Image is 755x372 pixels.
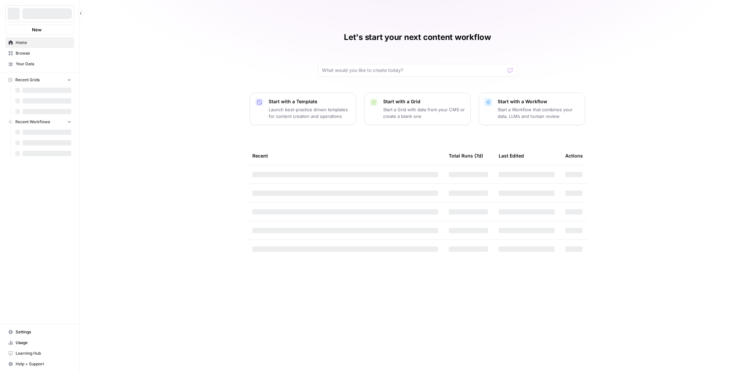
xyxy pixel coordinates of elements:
div: Total Runs (7d) [449,147,483,165]
h1: Let's start your next content workflow [344,32,491,43]
button: Start with a GridStart a Grid with data from your CMS or create a blank one [364,93,471,125]
div: Last Edited [499,147,524,165]
a: Usage [5,337,74,348]
p: Start a Workflow that combines your data, LLMs and human review [498,106,580,120]
p: Start a Grid with data from your CMS or create a blank one [383,106,465,120]
button: New [5,25,74,35]
span: Home [16,40,71,46]
div: Actions [565,147,583,165]
a: Learning Hub [5,348,74,359]
p: Start with a Template [269,98,351,105]
span: Settings [16,329,71,335]
input: What would you like to create today? [322,67,505,74]
div: Recent [252,147,438,165]
span: Recent Workflows [15,119,50,125]
button: Recent Grids [5,75,74,85]
button: Start with a TemplateLaunch best-practice driven templates for content creation and operations [250,93,356,125]
span: New [32,26,42,33]
button: Recent Workflows [5,117,74,127]
a: Browse [5,48,74,59]
p: Launch best-practice driven templates for content creation and operations [269,106,351,120]
span: Browse [16,50,71,56]
button: Help + Support [5,359,74,369]
span: Your Data [16,61,71,67]
a: Home [5,37,74,48]
span: Help + Support [16,361,71,367]
span: Learning Hub [16,350,71,356]
p: Start with a Workflow [498,98,580,105]
p: Start with a Grid [383,98,465,105]
a: Your Data [5,59,74,69]
a: Settings [5,327,74,337]
button: Start with a WorkflowStart a Workflow that combines your data, LLMs and human review [479,93,585,125]
span: Usage [16,340,71,346]
span: Recent Grids [15,77,40,83]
